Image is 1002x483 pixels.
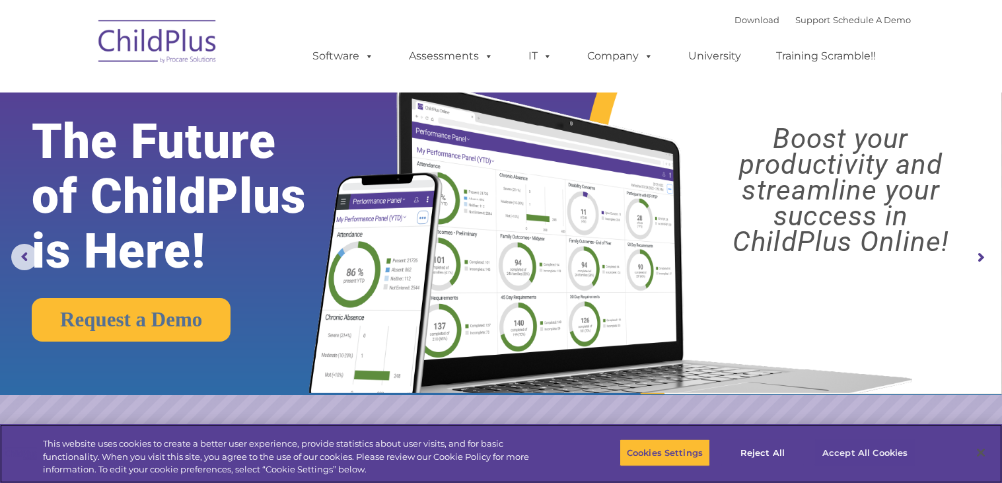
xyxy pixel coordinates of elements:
[675,43,754,69] a: University
[32,114,351,279] rs-layer: The Future of ChildPlus is Here!
[32,298,231,342] a: Request a Demo
[574,43,666,69] a: Company
[184,141,240,151] span: Phone number
[815,439,915,466] button: Accept All Cookies
[763,43,889,69] a: Training Scramble!!
[734,15,779,25] a: Download
[184,87,224,97] span: Last name
[795,15,830,25] a: Support
[966,438,995,467] button: Close
[620,439,710,466] button: Cookies Settings
[43,437,551,476] div: This website uses cookies to create a better user experience, provide statistics about user visit...
[92,11,224,77] img: ChildPlus by Procare Solutions
[734,15,911,25] font: |
[515,43,565,69] a: IT
[833,15,911,25] a: Schedule A Demo
[692,126,989,254] rs-layer: Boost your productivity and streamline your success in ChildPlus Online!
[396,43,507,69] a: Assessments
[721,439,804,466] button: Reject All
[299,43,387,69] a: Software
